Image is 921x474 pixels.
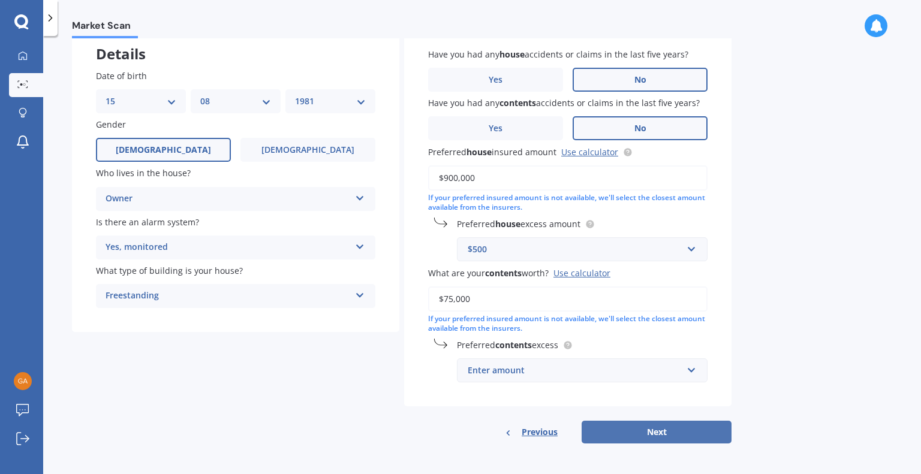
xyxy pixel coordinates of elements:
img: c420d0ba304bc535a890763c5cb0df8f [14,372,32,390]
input: Enter amount [428,165,708,191]
div: Enter amount [468,364,682,377]
span: Market Scan [72,20,138,36]
span: Gender [96,119,126,130]
span: Yes [489,123,502,134]
input: Enter amount [428,286,708,312]
div: Use calculator [553,267,610,279]
b: contents [485,267,522,279]
a: Use calculator [561,146,618,158]
div: $500 [468,243,682,256]
span: Have you had any accidents or claims in the last five years? [428,49,688,60]
span: Who lives in the house? [96,168,191,179]
span: Preferred insured amount [428,146,556,158]
span: Preferred excess [457,339,558,351]
b: house [495,218,520,230]
span: [DEMOGRAPHIC_DATA] [116,145,211,155]
span: Previous [522,423,558,441]
span: Have you had any accidents or claims in the last five years? [428,97,700,108]
div: Owner [106,192,350,206]
span: No [634,123,646,134]
b: house [466,146,492,158]
span: What are your worth? [428,267,549,279]
div: Freestanding [106,289,350,303]
span: No [634,75,646,85]
b: contents [495,339,532,351]
b: house [499,49,525,60]
span: Preferred excess amount [457,218,580,230]
span: Date of birth [96,70,147,81]
div: If your preferred insured amount is not available, we'll select the closest amount available from... [428,193,708,213]
span: Is there an alarm system? [96,216,199,228]
span: [DEMOGRAPHIC_DATA] [261,145,354,155]
div: Yes, monitored [106,240,350,255]
button: Next [582,421,732,443]
b: contents [499,97,536,108]
span: Yes [489,75,502,85]
div: Details [72,24,399,60]
div: If your preferred insured amount is not available, we'll select the closest amount available from... [428,314,708,334]
span: What type of building is your house? [96,265,243,276]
